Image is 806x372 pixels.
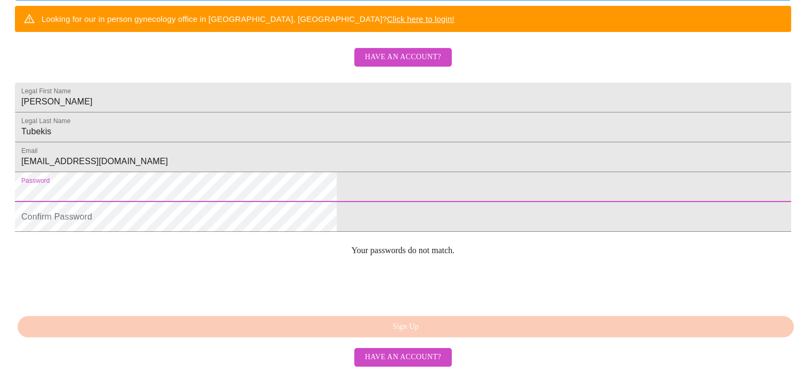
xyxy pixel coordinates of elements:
[387,14,454,23] a: Click here to login!
[42,9,454,29] div: Looking for our in person gynecology office in [GEOGRAPHIC_DATA], [GEOGRAPHIC_DATA]?
[365,351,441,364] span: Have an account?
[15,264,177,305] iframe: reCAPTCHA
[354,348,452,367] button: Have an account?
[15,246,791,255] p: Your passwords do not match.
[352,352,454,361] a: Have an account?
[352,60,454,69] a: Have an account?
[354,48,452,67] button: Have an account?
[365,51,441,64] span: Have an account?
